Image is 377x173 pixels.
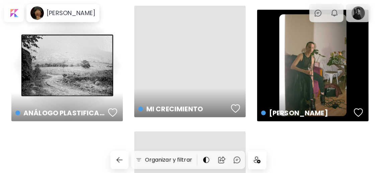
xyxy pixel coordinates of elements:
img: chatIcon [233,156,241,164]
button: favorites [106,106,119,119]
button: favorites [229,102,242,115]
a: ANÁLOGO PLASTIFICADOfavoriteshttps://cdn.kaleido.art/CDN/Artwork/31626/Primary/medium.webp?update... [11,10,123,121]
img: bellIcon [330,9,338,17]
h4: MI CRECIMIENTO [138,104,229,114]
button: bellIcon [329,7,340,19]
h6: Organizar y filtrar [145,156,192,164]
img: back [116,156,124,164]
a: MI CRECIMIENTOfavorites [134,6,246,117]
h6: [PERSON_NAME] [47,9,95,17]
a: [PERSON_NAME]favoriteshttps://cdn.kaleido.art/CDN/Artwork/31623/Primary/medium.webp?updated=148748 [257,10,369,121]
img: chatIcon [314,9,322,17]
button: back [110,151,129,169]
h4: ANÁLOGO PLASTIFICADO [15,108,106,118]
img: icon [254,157,260,163]
a: back [110,151,131,169]
button: favorites [352,106,365,119]
h4: [PERSON_NAME] [261,108,352,118]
